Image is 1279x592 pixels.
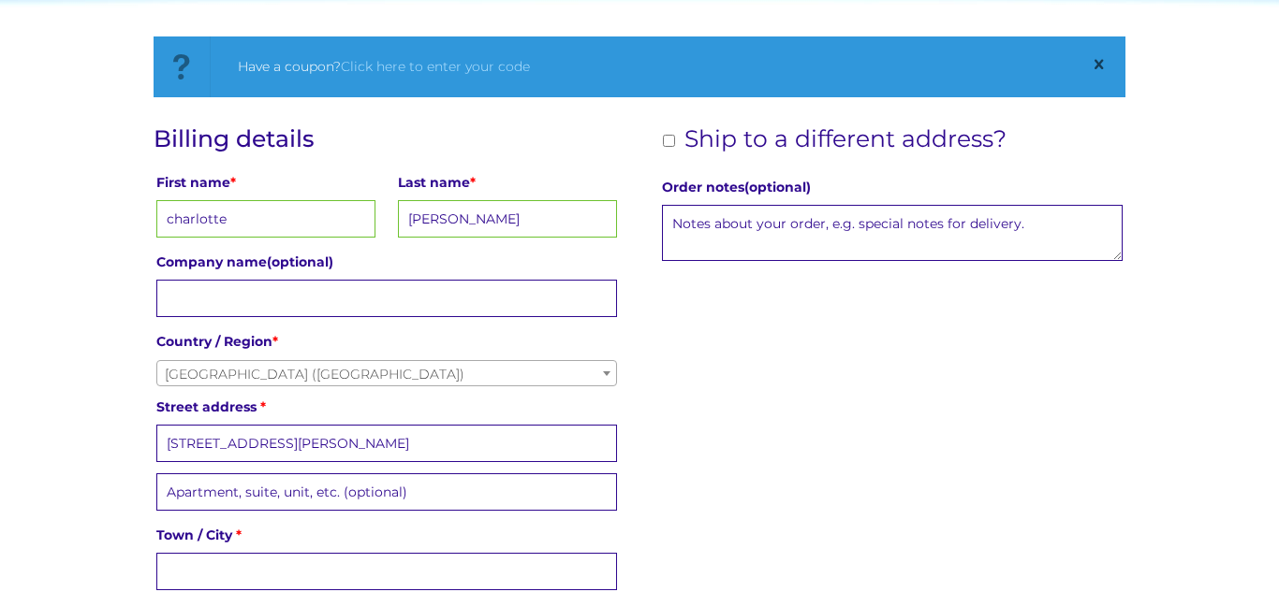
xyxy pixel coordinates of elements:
[156,473,618,511] input: Apartment, suite, unit, etc. (optional)
[398,169,617,195] label: Last name
[156,522,618,548] label: Town / City
[236,527,242,543] abbr: required
[470,174,476,191] abbr: required
[663,135,675,147] input: Ship to a different address?
[662,174,1124,200] label: Order notes
[156,328,618,354] label: Country / Region
[272,333,278,350] abbr: required
[684,124,1007,152] span: Ship to a different address?
[156,360,618,386] span: United Kingdom (UK)
[156,169,375,195] label: First name
[154,125,621,152] h3: Billing details
[260,398,266,415] abbr: required
[157,361,617,387] span: United Kingdom (UK)
[238,55,1075,79] div: Have a coupon?
[267,253,333,270] span: (optional)
[230,174,236,191] abbr: required
[156,394,618,420] label: Street address
[156,249,618,275] label: Company name
[744,179,811,195] span: (optional)
[341,58,530,75] a: Click here to enter your code
[156,425,618,462] input: House number and street name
